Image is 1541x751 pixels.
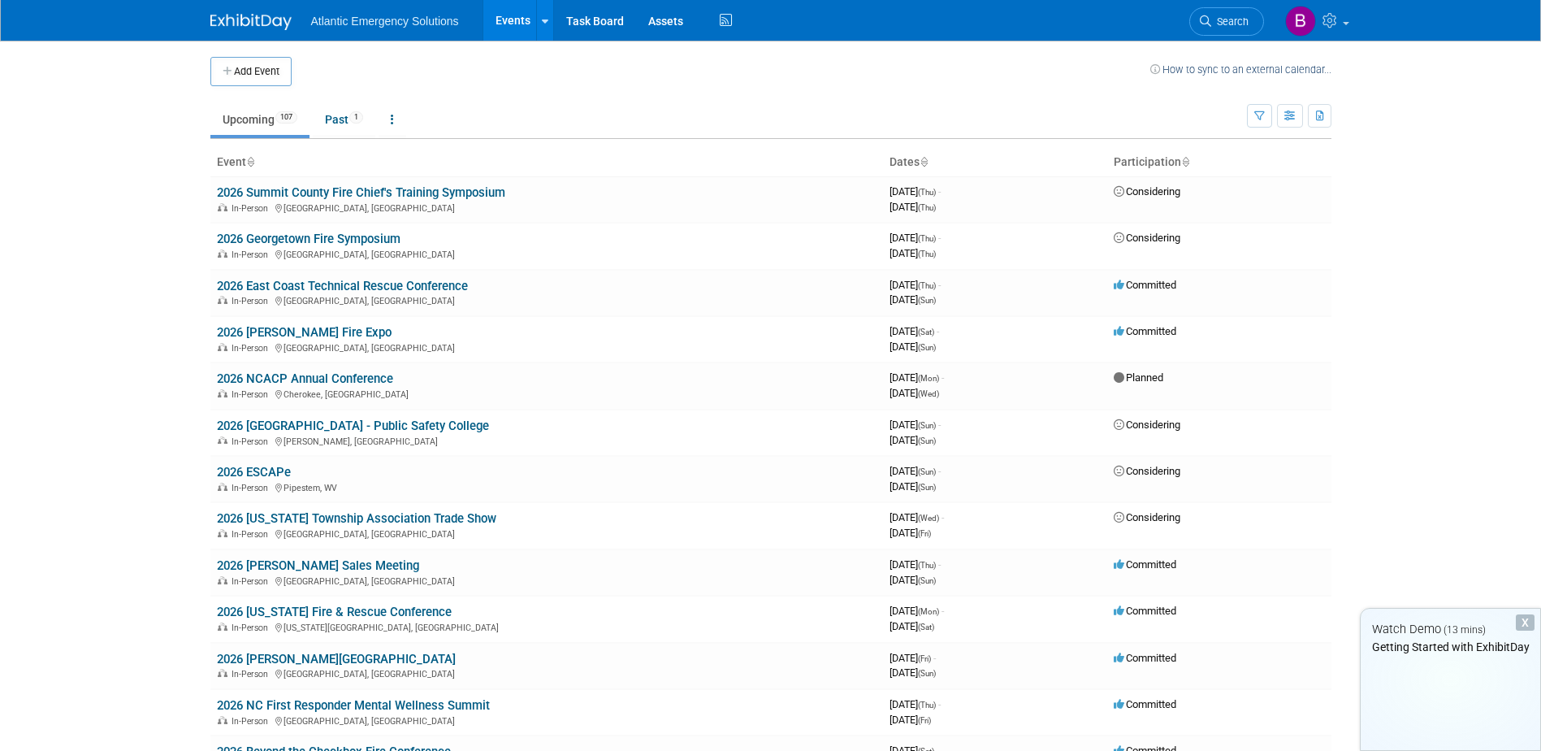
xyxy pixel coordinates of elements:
[890,666,936,679] span: [DATE]
[217,558,419,573] a: 2026 [PERSON_NAME] Sales Meeting
[1211,15,1249,28] span: Search
[217,574,877,587] div: [GEOGRAPHIC_DATA], [GEOGRAPHIC_DATA]
[218,483,227,491] img: In-Person Event
[1150,63,1331,76] a: How to sync to an external calendar...
[890,232,941,244] span: [DATE]
[890,371,944,384] span: [DATE]
[890,698,941,710] span: [DATE]
[217,419,489,433] a: 2026 [GEOGRAPHIC_DATA] - Public Safety College
[918,701,936,710] span: (Thu)
[890,434,936,446] span: [DATE]
[890,574,936,586] span: [DATE]
[1114,605,1176,617] span: Committed
[918,529,931,538] span: (Fri)
[918,623,934,632] span: (Sat)
[1114,371,1163,384] span: Planned
[1114,652,1176,664] span: Committed
[217,698,490,713] a: 2026 NC First Responder Mental Wellness Summit
[218,669,227,677] img: In-Person Event
[217,511,496,526] a: 2026 [US_STATE] Township Association Trade Show
[232,623,273,633] span: In-Person
[890,341,936,353] span: [DATE]
[217,666,877,679] div: [GEOGRAPHIC_DATA], [GEOGRAPHIC_DATA]
[918,576,936,585] span: (Sun)
[918,607,939,616] span: (Mon)
[890,325,939,337] span: [DATE]
[890,652,936,664] span: [DATE]
[217,605,452,619] a: 2026 [US_STATE] Fire & Rescue Conference
[938,419,941,431] span: -
[938,698,941,710] span: -
[918,203,936,212] span: (Thu)
[217,341,877,354] div: [GEOGRAPHIC_DATA], [GEOGRAPHIC_DATA]
[918,234,936,243] span: (Thu)
[1107,149,1331,176] th: Participation
[918,343,936,352] span: (Sun)
[210,57,292,86] button: Add Event
[217,201,877,214] div: [GEOGRAPHIC_DATA], [GEOGRAPHIC_DATA]
[218,389,227,397] img: In-Person Event
[890,620,934,632] span: [DATE]
[218,250,227,258] img: In-Person Event
[918,654,931,663] span: (Fri)
[217,325,392,340] a: 2026 [PERSON_NAME] Fire Expo
[232,483,273,493] span: In-Person
[890,480,936,493] span: [DATE]
[890,293,936,306] span: [DATE]
[210,14,292,30] img: ExhibitDay
[938,558,941,571] span: -
[217,371,393,386] a: 2026 NCACP Annual Conference
[1114,465,1180,477] span: Considering
[217,185,505,200] a: 2026 Summit County Fire Chief's Training Symposium
[1114,419,1180,431] span: Considering
[890,247,936,259] span: [DATE]
[275,111,297,124] span: 107
[232,529,273,540] span: In-Person
[218,576,227,584] img: In-Person Event
[232,203,273,214] span: In-Person
[890,279,941,291] span: [DATE]
[918,467,936,476] span: (Sun)
[933,652,936,664] span: -
[217,279,468,293] a: 2026 East Coast Technical Rescue Conference
[941,371,944,384] span: -
[918,250,936,258] span: (Thu)
[217,247,877,260] div: [GEOGRAPHIC_DATA], [GEOGRAPHIC_DATA]
[918,188,936,197] span: (Thu)
[890,605,944,617] span: [DATE]
[218,296,227,304] img: In-Person Event
[938,465,941,477] span: -
[1114,232,1180,244] span: Considering
[937,325,939,337] span: -
[218,716,227,724] img: In-Person Event
[918,421,936,430] span: (Sun)
[217,527,877,540] div: [GEOGRAPHIC_DATA], [GEOGRAPHIC_DATA]
[218,623,227,631] img: In-Person Event
[941,511,944,523] span: -
[918,296,936,305] span: (Sun)
[890,511,944,523] span: [DATE]
[1361,621,1540,638] div: Watch Demo
[920,155,928,168] a: Sort by Start Date
[218,529,227,537] img: In-Person Event
[232,436,273,447] span: In-Person
[232,716,273,727] span: In-Person
[890,527,931,539] span: [DATE]
[210,149,883,176] th: Event
[890,558,941,571] span: [DATE]
[217,232,400,246] a: 2026 Georgetown Fire Symposium
[1444,624,1486,636] span: (13 mins)
[918,328,934,336] span: (Sat)
[217,652,456,666] a: 2026 [PERSON_NAME][GEOGRAPHIC_DATA]
[918,281,936,290] span: (Thu)
[217,434,877,447] div: [PERSON_NAME], [GEOGRAPHIC_DATA]
[938,232,941,244] span: -
[311,15,459,28] span: Atlantic Emergency Solutions
[918,436,936,445] span: (Sun)
[1516,614,1535,631] div: Dismiss
[246,155,254,168] a: Sort by Event Name
[918,561,936,570] span: (Thu)
[918,514,939,523] span: (Wed)
[1114,185,1180,198] span: Considering
[1285,6,1316,37] img: Brian Bashista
